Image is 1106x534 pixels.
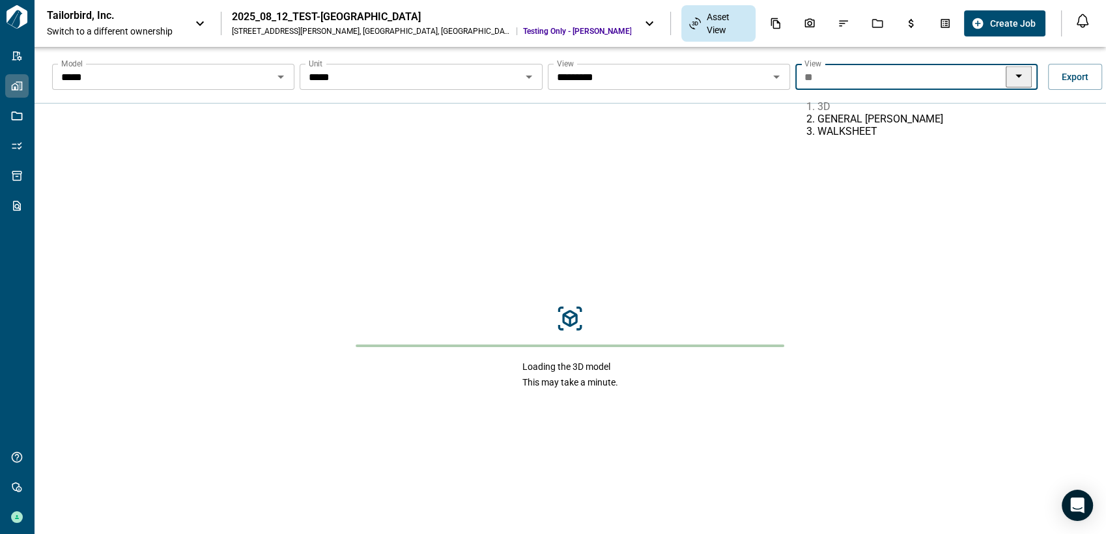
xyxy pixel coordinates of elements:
div: Open Intercom Messenger [1062,490,1093,521]
label: View [804,58,821,69]
div: Issues & Info [830,12,857,35]
button: Export [1048,64,1102,90]
span: WALKSHEET [817,125,877,137]
span: Loading the 3D model [522,360,618,373]
span: 3D [817,100,830,113]
span: Testing Only - [PERSON_NAME] [522,26,631,36]
label: Model [61,58,83,69]
div: Asset View [681,5,755,42]
button: Open [272,68,290,86]
div: Jobs [864,12,891,35]
button: Create Job [964,10,1045,36]
span: Create Job [989,17,1035,30]
button: Close [1006,66,1032,88]
span: Switch to a different ownership [47,25,182,38]
span: Asset View [706,10,747,36]
div: [STREET_ADDRESS][PERSON_NAME] , [GEOGRAPHIC_DATA] , [GEOGRAPHIC_DATA] [232,26,511,36]
p: Tailorbird, Inc. [47,9,164,22]
button: Open [520,68,538,86]
button: Open [767,68,786,86]
label: View [557,58,574,69]
div: Documents [762,12,789,35]
div: 2025_08_12_TEST-[GEOGRAPHIC_DATA] [232,10,631,23]
span: GENERAL [PERSON_NAME] [817,113,943,125]
button: Open notification feed [1072,10,1093,31]
div: Takeoff Center [931,12,959,35]
div: Budgets [898,12,925,35]
span: This may take a minute. [522,376,618,389]
div: Photos [796,12,823,35]
span: Export [1062,70,1088,83]
label: Unit [309,58,322,69]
